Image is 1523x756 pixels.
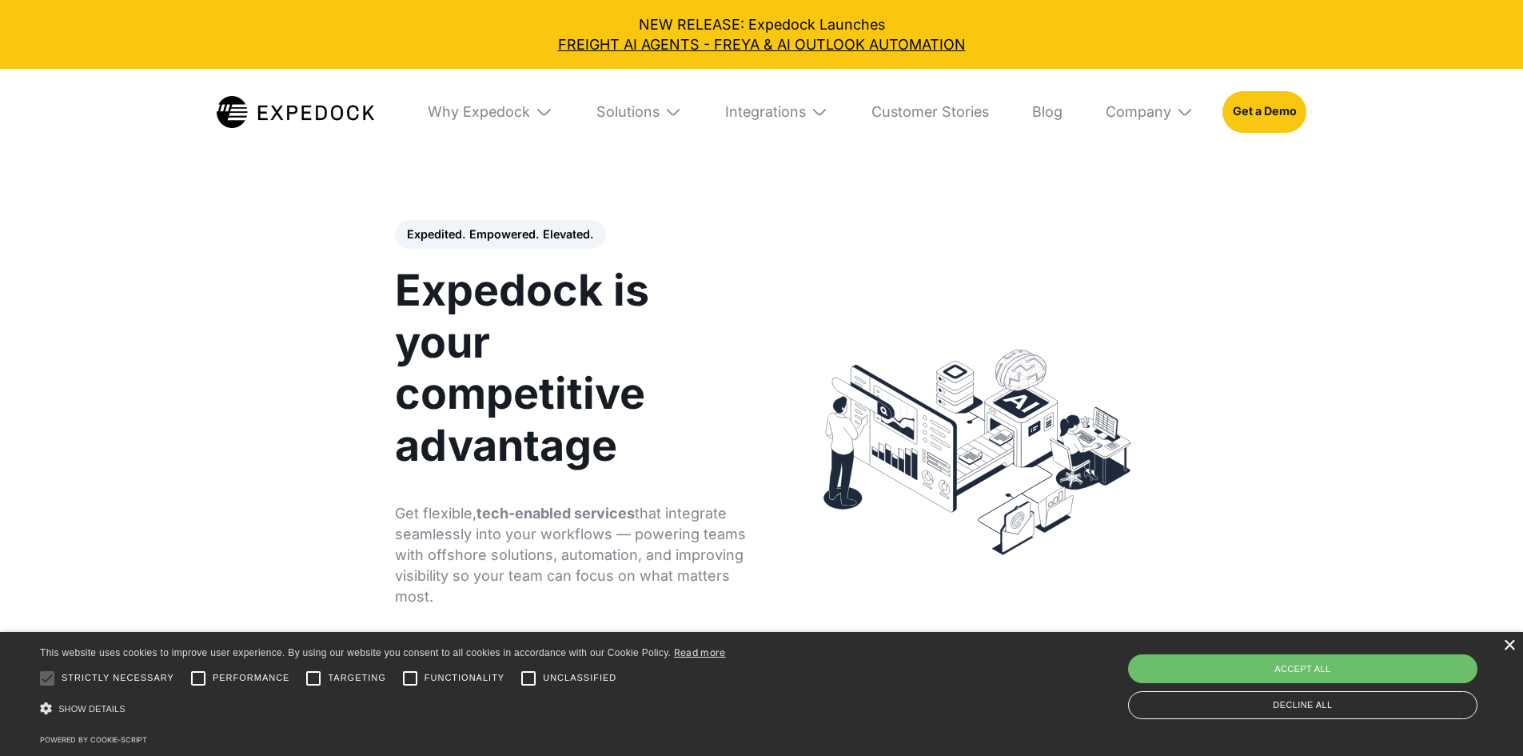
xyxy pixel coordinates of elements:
[6,23,249,146] iframe: profile
[62,671,174,685] span: Strictly necessary
[674,646,726,658] a: Read more
[857,69,1003,155] a: Customer Stories
[14,14,1509,54] div: NEW RELEASE: Expedock Launches
[395,503,749,607] p: Get flexible, that integrate seamlessly into your workflows — powering teams with offshore soluti...
[1443,679,1523,756] iframe: Chat Widget
[582,69,696,155] div: Solutions
[40,697,726,722] div: Show details
[395,265,749,471] h1: Expedock is your competitive advantage
[1128,654,1477,683] div: Accept all
[40,647,671,658] span: This website uses cookies to improve user experience. By using our website you consent to all coo...
[725,103,806,121] div: Integrations
[1091,69,1208,155] div: Company
[58,704,126,714] span: Show details
[1018,69,1077,155] a: Blog
[1106,103,1171,121] div: Company
[1222,91,1306,133] a: Get a Demo
[425,671,504,685] span: Functionality
[1128,691,1477,719] div: Decline all
[476,505,635,522] strong: tech-enabled services
[413,69,567,155] div: Why Expedock
[596,103,660,121] div: Solutions
[213,671,290,685] span: Performance
[328,671,385,685] span: Targeting
[428,103,530,121] div: Why Expedock
[40,735,147,744] a: Powered by cookie-script
[1503,640,1515,652] div: Close
[543,671,616,685] span: Unclassified
[14,34,1509,54] a: FREIGHT AI AGENTS - FREYA & AI OUTLOOK AUTOMATION
[711,69,843,155] div: Integrations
